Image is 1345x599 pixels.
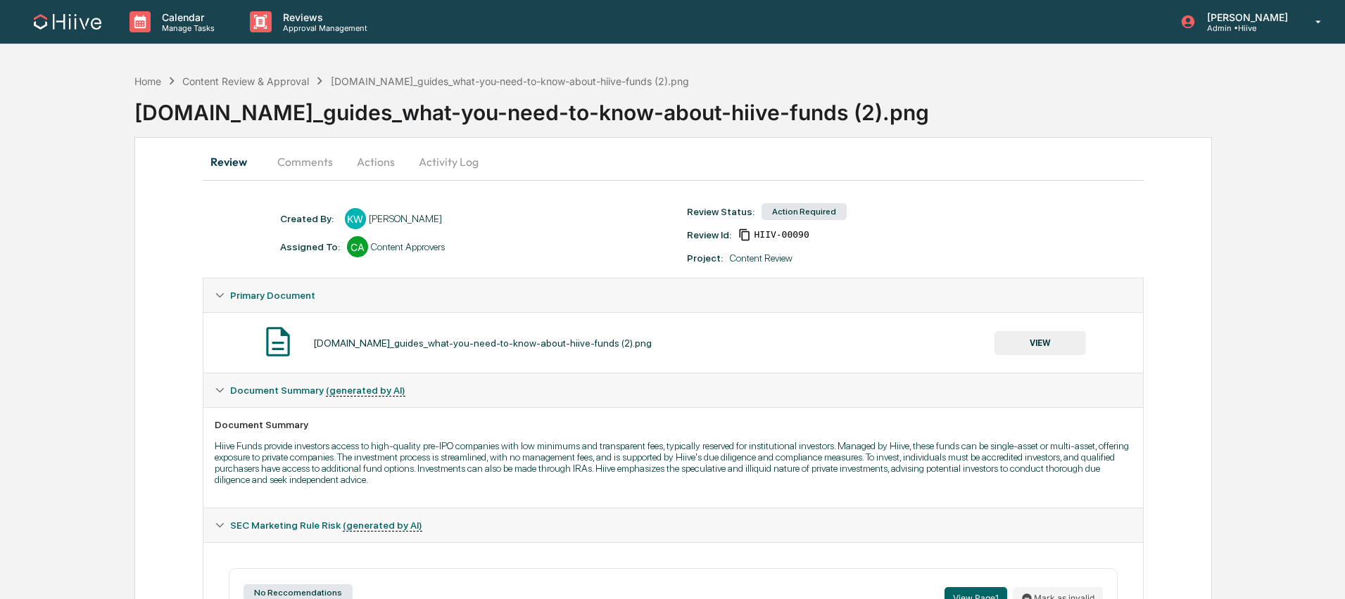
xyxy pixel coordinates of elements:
[215,440,1132,485] p: Hiive Funds provide investors access to high-quality pre-IPO companies with low minimums and tran...
[331,75,689,87] div: [DOMAIN_NAME]_guides_what-you-need-to-know-about-hiive-funds (2).png
[34,14,101,30] img: logo
[203,407,1144,508] div: Document Summary (generated by AI)
[272,23,374,33] p: Approval Management
[762,203,847,220] div: Action Required
[730,252,793,264] div: Content Review
[134,75,161,87] div: Home
[754,229,809,240] span: e062628a-ea1c-4bad-b9e1-c5220920fc30
[230,385,405,396] span: Document Summary
[326,385,405,397] u: (generated by AI)
[151,11,222,23] p: Calendar
[408,145,490,179] button: Activity Log
[230,290,315,301] span: Primary Document
[280,213,338,224] div: Created By: ‎ ‎
[1196,23,1295,33] p: Admin • Hiive
[687,252,723,264] div: Project:
[203,312,1144,373] div: Primary Document
[687,206,754,217] div: Review Status:
[343,520,422,532] u: (generated by AI)
[369,213,442,224] div: [PERSON_NAME]
[994,331,1086,355] button: VIEW
[272,11,374,23] p: Reviews
[345,208,366,229] div: KW
[687,229,731,240] div: Review Id:
[230,520,422,531] span: SEC Marketing Rule Risk
[371,241,445,252] div: Content Approvers
[203,373,1144,407] div: Document Summary (generated by AI)
[1196,11,1295,23] p: [PERSON_NAME]
[134,89,1345,125] div: [DOMAIN_NAME]_guides_what-you-need-to-know-about-hiive-funds (2).png
[151,23,222,33] p: Manage Tasks
[280,241,340,252] div: Assigned To:
[344,145,408,179] button: Actions
[203,145,1144,179] div: secondary tabs example
[313,337,652,349] div: [DOMAIN_NAME]_guides_what-you-need-to-know-about-hiive-funds (2).png
[203,278,1144,312] div: Primary Document
[347,236,368,257] div: CA
[215,419,1132,430] div: Document Summary
[203,145,266,179] button: Review
[203,508,1144,542] div: SEC Marketing Rule Risk (generated by AI)
[182,75,309,87] div: Content Review & Approval
[266,145,344,179] button: Comments
[260,324,296,359] img: Document Icon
